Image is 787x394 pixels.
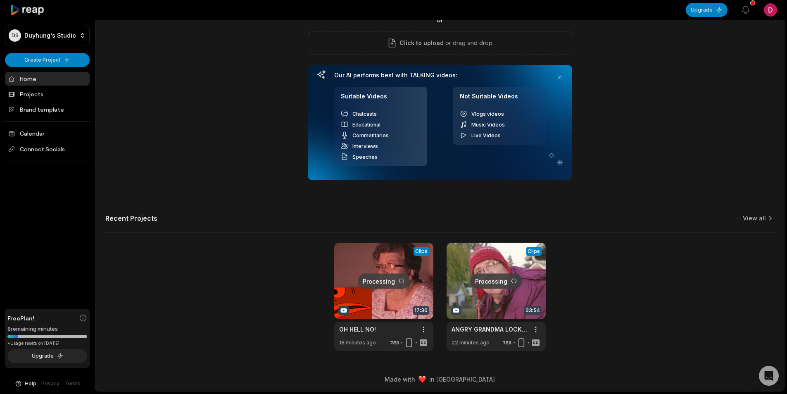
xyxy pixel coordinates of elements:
span: Chatcasts [352,111,377,117]
a: ANGRY GRANDMA LOCKED OUTSIDE! [452,325,528,334]
span: Educational [352,122,380,128]
button: Create Project [5,53,90,67]
div: *Usage resets on [DATE] [7,340,87,346]
div: Open Intercom Messenger [759,366,779,386]
p: or drag and drop [444,38,492,48]
div: 8 remaining minutes [7,325,87,333]
span: Connect Socials [5,142,90,157]
div: DS [9,29,21,42]
h4: Suitable Videos [341,93,420,105]
a: Brand template [5,103,90,116]
a: Projects [5,87,90,101]
p: Duyhung's Studio [24,32,76,39]
span: Vlogs videos [471,111,504,117]
a: Terms [64,380,81,387]
a: View all [743,214,766,222]
span: Click to upload [399,38,444,48]
span: Commentaries [352,132,389,138]
button: Help [14,380,36,387]
span: Live Videos [471,132,501,138]
button: Upgrade [7,349,87,363]
span: Help [25,380,36,387]
span: Or [430,16,450,24]
a: Home [5,72,90,86]
h3: Our AI performs best with TALKING videos: [334,72,546,79]
a: OH HELL NO! [339,325,376,334]
span: Music Videos [471,122,505,128]
h2: Recent Projects [105,214,157,222]
span: Free Plan! [7,314,34,322]
img: heart emoji [418,376,426,383]
div: Made with in [GEOGRAPHIC_DATA] [103,375,777,384]
a: Calendar [5,127,90,140]
span: Speeches [352,154,378,160]
h4: Not Suitable Videos [460,93,539,105]
span: Interviews [352,143,378,149]
button: Upgrade [686,3,728,17]
a: Privacy [41,380,59,387]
